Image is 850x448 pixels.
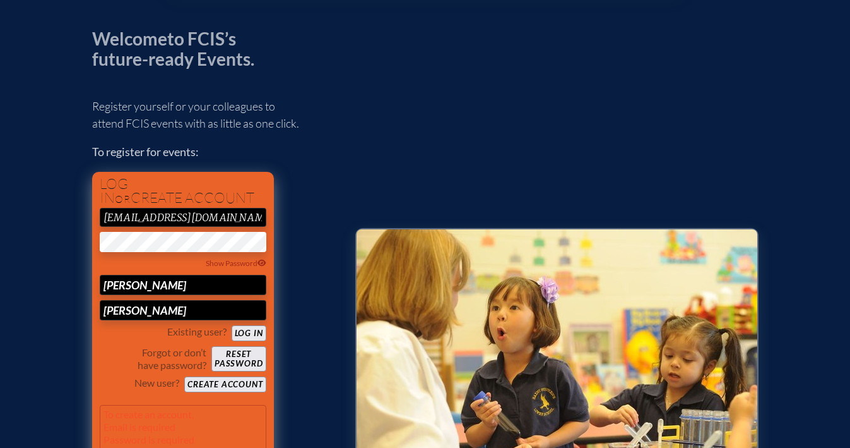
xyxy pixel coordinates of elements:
[100,177,266,205] h1: Log in create account
[100,300,266,320] input: Last Name
[115,193,131,205] span: or
[92,98,335,132] p: Register yourself or your colleagues to attend FCIS events with as little as one click.
[100,275,266,295] input: First Name
[100,346,207,372] p: Forgot or don’t have password?
[232,325,266,341] button: Log in
[92,143,335,160] p: To register for events:
[211,346,266,372] button: Resetpassword
[184,377,266,392] button: Create account
[206,258,266,268] span: Show Password
[92,29,269,69] p: Welcome to FCIS’s future-ready Events.
[100,208,266,227] input: Email
[167,325,227,338] p: Existing user?
[134,377,179,389] p: New user?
